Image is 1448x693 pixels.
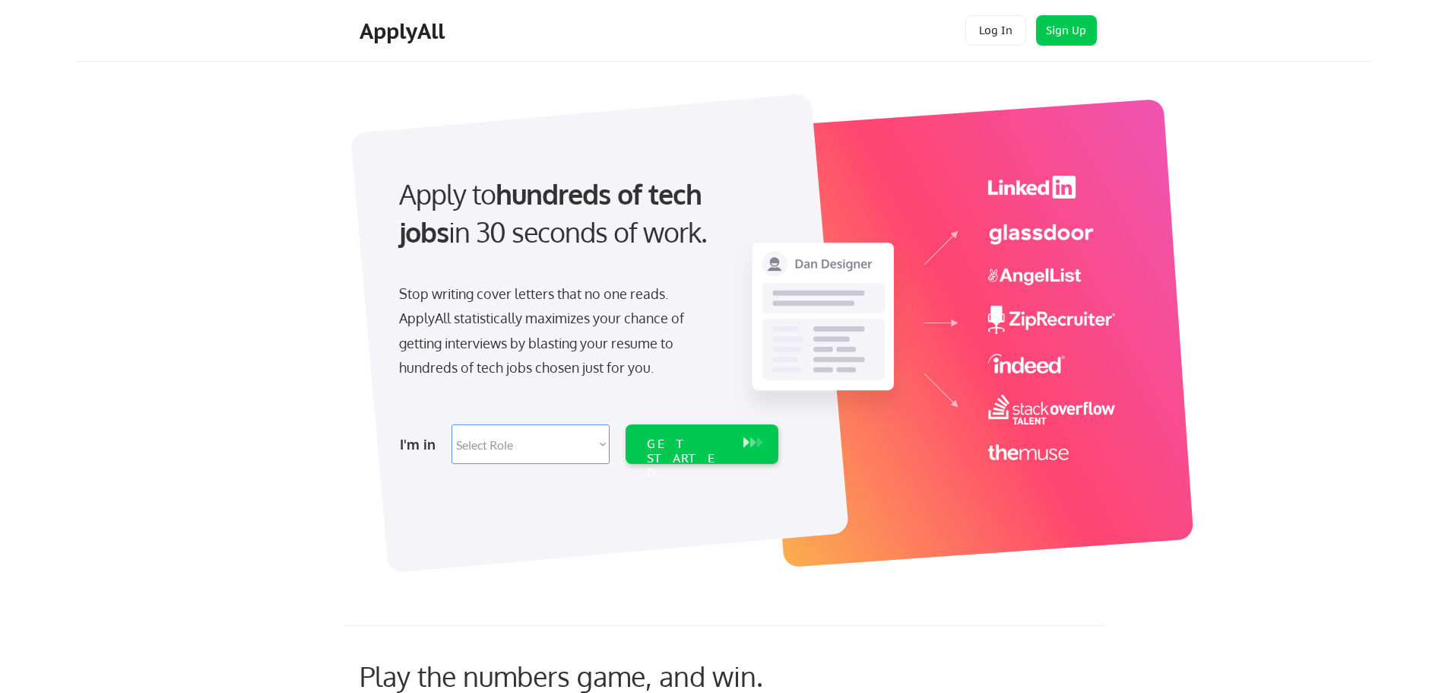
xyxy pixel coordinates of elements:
[399,175,772,252] div: Apply to in 30 seconds of work.
[1036,15,1097,46] button: Sign Up
[400,432,442,456] div: I'm in
[647,437,728,481] div: GET STARTED
[399,176,708,249] strong: hundreds of tech jobs
[399,281,711,380] div: Stop writing cover letters that no one reads. ApplyAll statistically maximizes your chance of get...
[360,18,449,44] div: ApplyAll
[360,660,831,692] div: Play the numbers game, and win.
[965,15,1026,46] button: Log In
